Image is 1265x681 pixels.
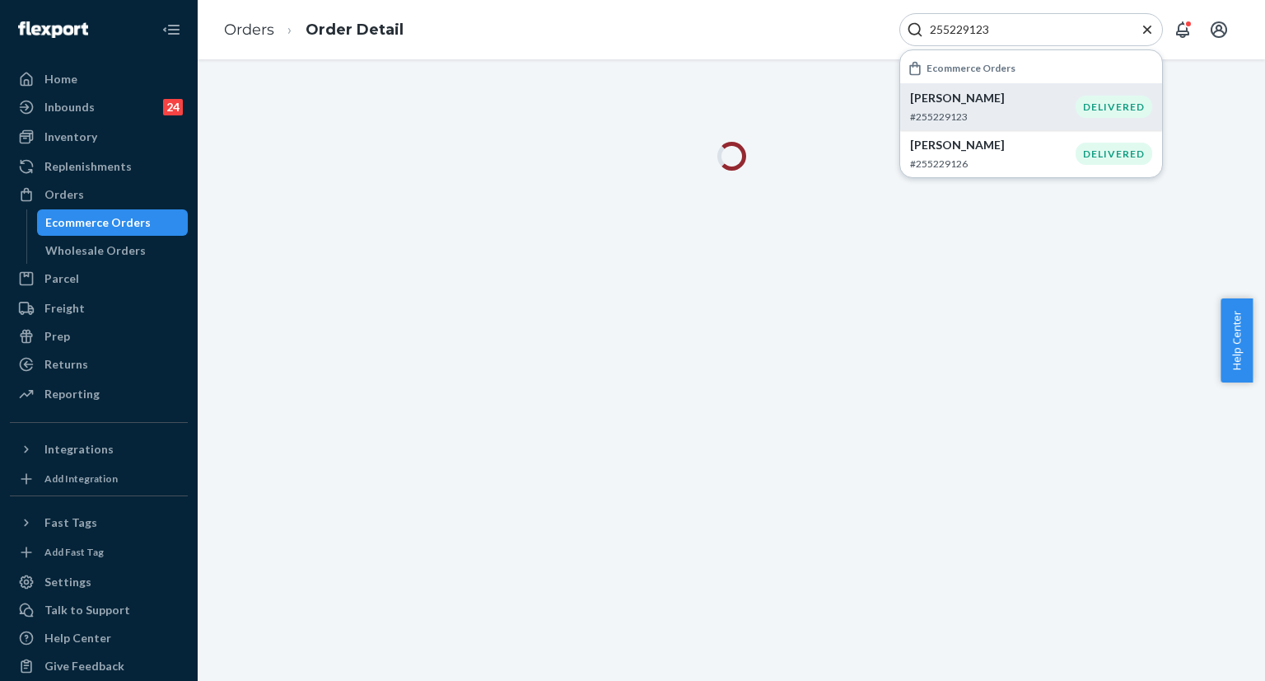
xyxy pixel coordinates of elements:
button: Integrations [10,436,188,463]
button: Close Search [1139,21,1155,39]
div: Settings [44,574,91,590]
a: Help Center [10,625,188,651]
div: Integrations [44,441,114,458]
div: Inventory [44,129,97,145]
img: Flexport logo [18,21,88,38]
div: Fast Tags [44,514,97,531]
a: Parcel [10,265,188,292]
div: Home [44,71,77,87]
div: Wholesale Orders [45,242,146,259]
a: Add Fast Tag [10,542,188,562]
a: Reporting [10,381,188,407]
a: Settings [10,569,188,595]
button: Open account menu [1202,13,1235,46]
p: #255229123 [910,110,1076,124]
p: #255229126 [910,157,1076,171]
div: Add Fast Tag [44,545,104,559]
input: Search Input [923,21,1126,38]
a: Order Detail [306,21,404,39]
a: Freight [10,295,188,322]
a: Talk to Support [10,597,188,623]
div: Parcel [44,270,79,287]
div: Orders [44,186,84,203]
a: Home [10,66,188,92]
div: DELIVERED [1076,96,1152,118]
div: DELIVERED [1076,143,1152,165]
a: Returns [10,351,188,378]
div: Give Feedback [44,658,124,674]
a: Orders [224,21,274,39]
a: Replenishments [10,153,188,180]
a: Add Integration [10,469,188,489]
div: Add Integration [44,472,118,486]
p: [PERSON_NAME] [910,90,1076,106]
h6: Ecommerce Orders [927,63,1015,73]
div: Inbounds [44,99,95,115]
div: Reporting [44,386,100,402]
div: Help Center [44,630,111,646]
a: Prep [10,323,188,350]
div: Talk to Support [44,602,130,618]
div: Freight [44,300,85,317]
div: 24 [163,99,183,115]
div: Prep [44,328,70,345]
a: Inbounds24 [10,94,188,120]
a: Inventory [10,124,188,150]
p: [PERSON_NAME] [910,137,1076,153]
button: Close Navigation [155,13,188,46]
ol: breadcrumbs [211,6,417,54]
button: Open notifications [1166,13,1199,46]
div: Ecommerce Orders [45,214,151,231]
div: Replenishments [44,158,132,175]
button: Fast Tags [10,510,188,536]
a: Orders [10,181,188,208]
a: Wholesale Orders [37,237,189,264]
button: Help Center [1221,298,1253,383]
a: Ecommerce Orders [37,209,189,236]
svg: Search Icon [907,21,923,38]
button: Give Feedback [10,653,188,679]
div: Returns [44,356,88,373]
